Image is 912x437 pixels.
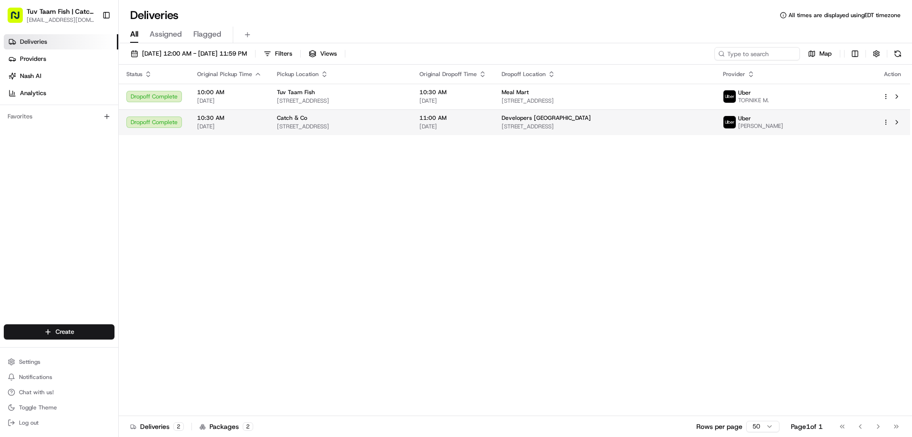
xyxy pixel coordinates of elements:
[142,49,247,58] span: [DATE] 12:00 AM - [DATE] 11:59 PM
[419,123,486,130] span: [DATE]
[4,4,98,27] button: Tuv Taam Fish | Catch & Co.[EMAIL_ADDRESS][DOMAIN_NAME]
[419,70,477,78] span: Original Dropoff Time
[150,29,182,40] span: Assigned
[56,328,74,336] span: Create
[4,416,114,429] button: Log out
[197,97,262,105] span: [DATE]
[277,97,404,105] span: [STREET_ADDRESS]
[80,139,88,146] div: 💻
[243,422,253,431] div: 2
[791,422,823,431] div: Page 1 of 1
[9,10,28,29] img: Nash
[19,419,38,427] span: Log out
[502,88,529,96] span: Meal Mart
[76,134,156,151] a: 💻API Documentation
[20,89,46,97] span: Analytics
[788,11,901,19] span: All times are displayed using EDT timezone
[419,114,486,122] span: 11:00 AM
[197,88,262,96] span: 10:00 AM
[197,70,252,78] span: Original Pickup Time
[891,47,904,60] button: Refresh
[738,89,751,97] span: Uber
[4,386,114,399] button: Chat with us!
[502,70,546,78] span: Dropoff Location
[19,138,73,147] span: Knowledge Base
[419,97,486,105] span: [DATE]
[4,355,114,369] button: Settings
[32,100,120,108] div: We're available if you need us!
[738,122,783,130] span: [PERSON_NAME]
[9,139,17,146] div: 📗
[4,68,118,84] a: Nash AI
[197,123,262,130] span: [DATE]
[4,34,118,49] a: Deliveries
[714,47,800,60] input: Type to search
[126,70,142,78] span: Status
[20,55,46,63] span: Providers
[19,404,57,411] span: Toggle Theme
[4,401,114,414] button: Toggle Theme
[199,422,253,431] div: Packages
[19,388,54,396] span: Chat with us!
[883,70,902,78] div: Action
[275,49,292,58] span: Filters
[19,373,52,381] span: Notifications
[277,123,404,130] span: [STREET_ADDRESS]
[6,134,76,151] a: 📗Knowledge Base
[277,88,315,96] span: Tuv Taam Fish
[197,114,262,122] span: 10:30 AM
[723,90,736,103] img: uber-new-logo.jpeg
[723,70,745,78] span: Provider
[4,109,114,124] div: Favorites
[4,51,118,67] a: Providers
[19,358,40,366] span: Settings
[502,123,707,130] span: [STREET_ADDRESS]
[696,422,742,431] p: Rows per page
[723,116,736,128] img: uber-new-logo.jpeg
[4,86,118,101] a: Analytics
[277,70,319,78] span: Pickup Location
[4,370,114,384] button: Notifications
[193,29,221,40] span: Flagged
[90,138,152,147] span: API Documentation
[20,38,47,46] span: Deliveries
[32,91,156,100] div: Start new chat
[130,422,184,431] div: Deliveries
[320,49,337,58] span: Views
[126,47,251,60] button: [DATE] 12:00 AM - [DATE] 11:59 PM
[502,114,591,122] span: Developers [GEOGRAPHIC_DATA]
[804,47,836,60] button: Map
[4,324,114,340] button: Create
[738,115,751,122] span: Uber
[27,16,95,24] button: [EMAIL_ADDRESS][DOMAIN_NAME]
[67,161,115,168] a: Powered byPylon
[259,47,296,60] button: Filters
[20,72,41,80] span: Nash AI
[304,47,341,60] button: Views
[9,38,173,53] p: Welcome 👋
[27,7,95,16] button: Tuv Taam Fish | Catch & Co.
[419,88,486,96] span: 10:30 AM
[130,8,179,23] h1: Deliveries
[277,114,307,122] span: Catch & Co
[130,29,138,40] span: All
[25,61,157,71] input: Clear
[738,97,769,104] span: TORNIKE M.
[9,91,27,108] img: 1736555255976-a54dd68f-1ca7-489b-9aae-adbdc363a1c4
[161,94,173,105] button: Start new chat
[95,161,115,168] span: Pylon
[819,49,832,58] span: Map
[173,422,184,431] div: 2
[502,97,707,105] span: [STREET_ADDRESS]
